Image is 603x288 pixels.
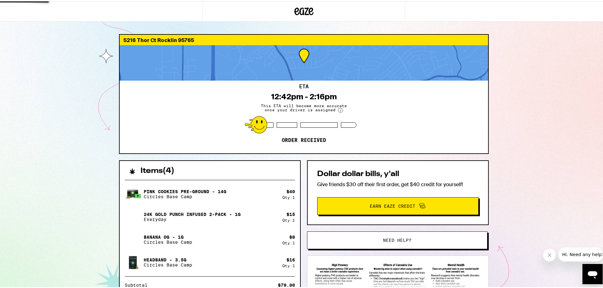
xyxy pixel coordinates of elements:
div: $ 8 [289,233,295,238]
img: Pink Cookies Pre-Ground - 14g [125,184,142,202]
div: Qty: 1 [282,240,295,244]
p: Order received [282,136,326,142]
p: Give friends $30 off their first order, get $40 credit for yourself! [317,180,479,187]
p: Circles Base Camp [144,193,226,198]
img: Headband - 3.5g [125,252,142,270]
div: $ 15 [286,211,295,216]
iframe: Message from company [558,246,603,260]
p: Pink Cookies Pre-Ground - 14g [144,188,226,193]
span: Hi. Need any help? [4,4,46,9]
div: Qty: 1 [282,217,295,221]
div: 5216 Thor Ct Rocklin 95765 [120,34,488,44]
span: Earn Eaze Credit [370,203,415,207]
p: Circles Base Camp [144,238,192,243]
p: 24k Gold Punch Infused 2-Pack - 1g [144,211,241,216]
button: Need help? [307,230,487,248]
div: $79.00 [278,282,295,286]
img: 24k Gold Punch Infused 2-Pack - 1g [125,207,142,224]
span: This ETA will become more accurate once your driver is assigned [256,102,351,112]
div: Subtotal [125,282,152,286]
div: 12:42pm - 2:16pm [271,91,337,100]
p: Everyday [144,216,241,221]
img: Banana OG - 1g [125,230,142,247]
div: Qty: 1 [282,194,295,198]
p: Circles Base Camp [144,261,192,266]
span: Need help? [383,237,411,241]
iframe: Button to launch messaging window [582,263,603,283]
p: Banana OG - 1g [144,233,192,238]
iframe: Close message [543,248,556,260]
div: $ 40 [286,188,295,193]
h2: ETA [299,83,309,88]
h2: Dollar dollar bills, y'all [317,169,479,177]
h2: Items ( 4 ) [141,166,174,174]
div: $ 16 [286,256,295,261]
button: Earn Eaze Credit [317,196,479,214]
p: Headband - 3.5g [144,256,192,261]
div: Qty: 1 [282,262,295,267]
